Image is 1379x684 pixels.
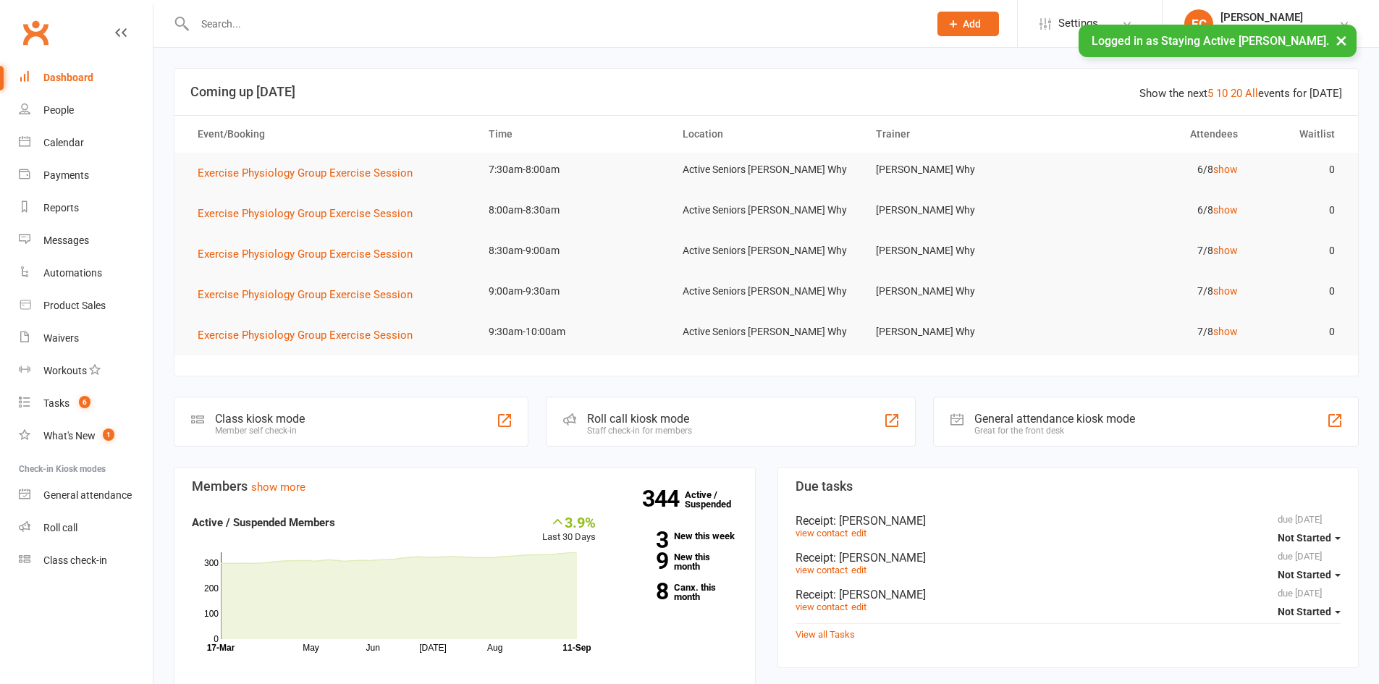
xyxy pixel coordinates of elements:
[863,315,1057,349] td: [PERSON_NAME] Why
[1092,34,1329,48] span: Logged in as Staying Active [PERSON_NAME].
[43,554,107,566] div: Class check-in
[198,207,413,220] span: Exercise Physiology Group Exercise Session
[43,365,87,376] div: Workouts
[19,387,153,420] a: Tasks 6
[670,234,864,268] td: Active Seniors [PERSON_NAME] Why
[19,290,153,322] a: Product Sales
[851,601,866,612] a: edit
[863,274,1057,308] td: [PERSON_NAME] Why
[670,274,864,308] td: Active Seniors [PERSON_NAME] Why
[19,94,153,127] a: People
[796,565,848,575] a: view contact
[670,193,864,227] td: Active Seniors [PERSON_NAME] Why
[19,224,153,257] a: Messages
[1057,315,1251,349] td: 7/8
[1278,525,1341,551] button: Not Started
[796,629,855,640] a: View all Tasks
[974,412,1135,426] div: General attendance kiosk mode
[851,528,866,539] a: edit
[587,426,692,436] div: Staff check-in for members
[43,202,79,214] div: Reports
[192,479,738,494] h3: Members
[17,14,54,51] a: Clubworx
[1213,326,1238,337] a: show
[215,412,305,426] div: Class kiosk mode
[79,396,90,408] span: 6
[1216,87,1228,100] a: 10
[190,14,919,34] input: Search...
[192,516,335,529] strong: Active / Suspended Members
[863,116,1057,153] th: Trainer
[198,329,413,342] span: Exercise Physiology Group Exercise Session
[198,164,423,182] button: Exercise Physiology Group Exercise Session
[1220,24,1325,37] div: Staying Active Dee Why
[1058,7,1098,40] span: Settings
[43,489,132,501] div: General attendance
[617,531,738,541] a: 3New this week
[796,514,1341,528] div: Receipt
[476,234,670,268] td: 8:30am-9:00am
[103,428,114,441] span: 1
[670,153,864,187] td: Active Seniors [PERSON_NAME] Why
[617,580,668,602] strong: 8
[685,479,748,520] a: 344Active / Suspended
[19,127,153,159] a: Calendar
[963,18,981,30] span: Add
[198,288,413,301] span: Exercise Physiology Group Exercise Session
[1251,274,1348,308] td: 0
[642,488,685,510] strong: 344
[863,193,1057,227] td: [PERSON_NAME] Why
[43,72,93,83] div: Dashboard
[476,193,670,227] td: 8:00am-8:30am
[851,565,866,575] a: edit
[19,355,153,387] a: Workouts
[1278,562,1341,588] button: Not Started
[1251,315,1348,349] td: 0
[587,412,692,426] div: Roll call kiosk mode
[1220,11,1325,24] div: [PERSON_NAME]
[796,551,1341,565] div: Receipt
[670,315,864,349] td: Active Seniors [PERSON_NAME] Why
[19,159,153,192] a: Payments
[43,332,79,344] div: Waivers
[1251,193,1348,227] td: 0
[476,274,670,308] td: 9:00am-9:30am
[1057,274,1251,308] td: 7/8
[43,104,74,116] div: People
[190,85,1342,99] h3: Coming up [DATE]
[796,479,1341,494] h3: Due tasks
[251,481,305,494] a: show more
[19,192,153,224] a: Reports
[1278,599,1341,625] button: Not Started
[19,544,153,577] a: Class kiosk mode
[19,512,153,544] a: Roll call
[19,322,153,355] a: Waivers
[937,12,999,36] button: Add
[43,522,77,533] div: Roll call
[1207,87,1213,100] a: 5
[796,588,1341,601] div: Receipt
[670,116,864,153] th: Location
[974,426,1135,436] div: Great for the front desk
[1278,569,1331,580] span: Not Started
[1184,9,1213,38] div: EC
[43,235,89,246] div: Messages
[1213,204,1238,216] a: show
[617,552,738,571] a: 9New this month
[833,588,926,601] span: : [PERSON_NAME]
[1057,193,1251,227] td: 6/8
[617,583,738,601] a: 8Canx. this month
[1057,153,1251,187] td: 6/8
[1278,532,1331,544] span: Not Started
[198,205,423,222] button: Exercise Physiology Group Exercise Session
[476,315,670,349] td: 9:30am-10:00am
[1139,85,1342,102] div: Show the next events for [DATE]
[796,528,848,539] a: view contact
[43,267,102,279] div: Automations
[1251,116,1348,153] th: Waitlist
[617,550,668,572] strong: 9
[796,601,848,612] a: view contact
[1057,116,1251,153] th: Attendees
[1251,153,1348,187] td: 0
[1057,234,1251,268] td: 7/8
